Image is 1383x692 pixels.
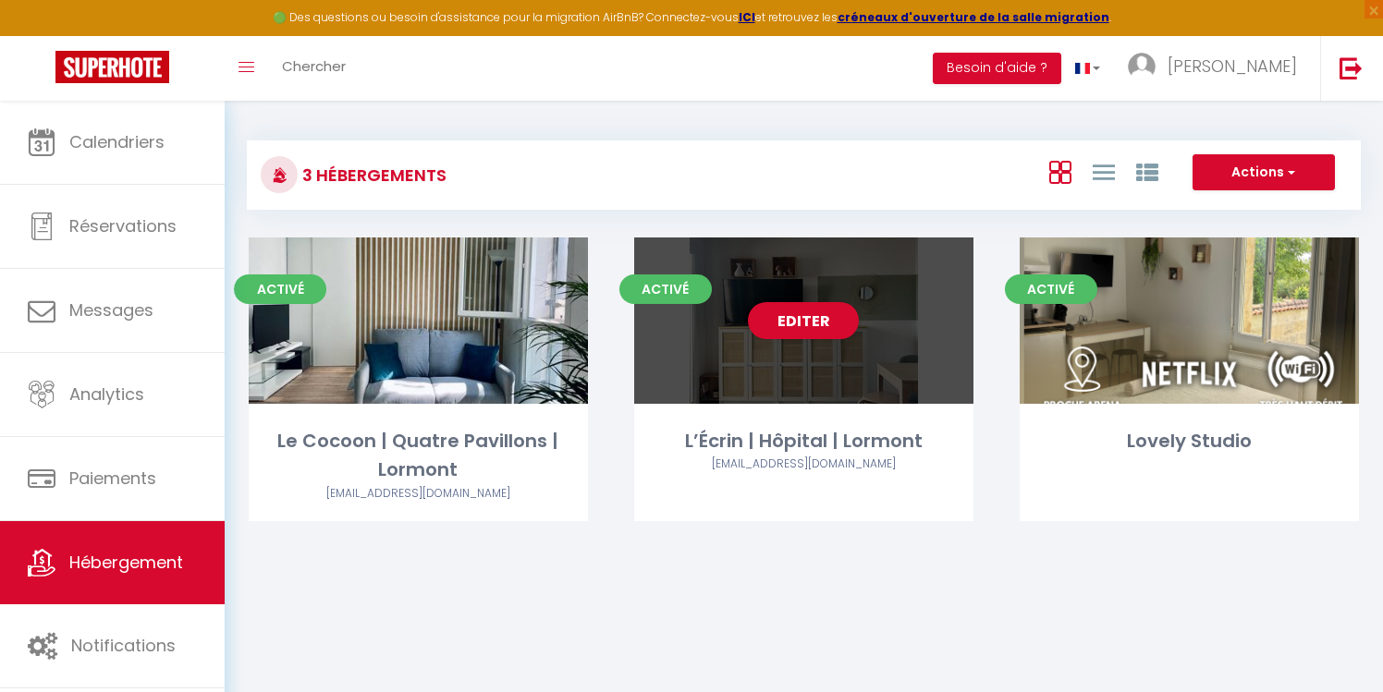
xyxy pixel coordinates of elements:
a: ... [PERSON_NAME] [1114,36,1320,101]
span: Activé [234,274,326,304]
img: logout [1340,56,1363,79]
span: Activé [619,274,712,304]
div: Airbnb [249,485,588,503]
div: L’Écrin | Hôpital | Lormont [634,427,973,455]
a: créneaux d'ouverture de la salle migration [838,9,1109,25]
div: Le Cocoon | Quatre Pavillons | Lormont [249,427,588,485]
button: Besoin d'aide ? [933,53,1061,84]
div: Airbnb [634,455,973,473]
h3: 3 Hébergements [298,154,447,196]
img: Super Booking [55,51,169,83]
div: Lovely Studio [1020,427,1359,455]
span: Paiements [69,467,156,490]
span: Notifications [71,634,176,657]
a: ICI [739,9,755,25]
a: Vue en Box [1049,156,1071,187]
button: Ouvrir le widget de chat LiveChat [15,7,70,63]
img: ... [1128,53,1156,80]
span: [PERSON_NAME] [1168,55,1297,78]
a: Vue par Groupe [1136,156,1158,187]
button: Actions [1193,154,1335,191]
span: Analytics [69,382,144,406]
a: Chercher [268,36,360,101]
a: Vue en Liste [1093,156,1115,187]
span: Messages [69,298,153,322]
span: Hébergement [69,551,183,574]
span: Activé [1005,274,1097,304]
a: Editer [748,302,859,339]
span: Réservations [69,214,177,237]
span: Chercher [282,56,346,76]
span: Calendriers [69,130,165,153]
